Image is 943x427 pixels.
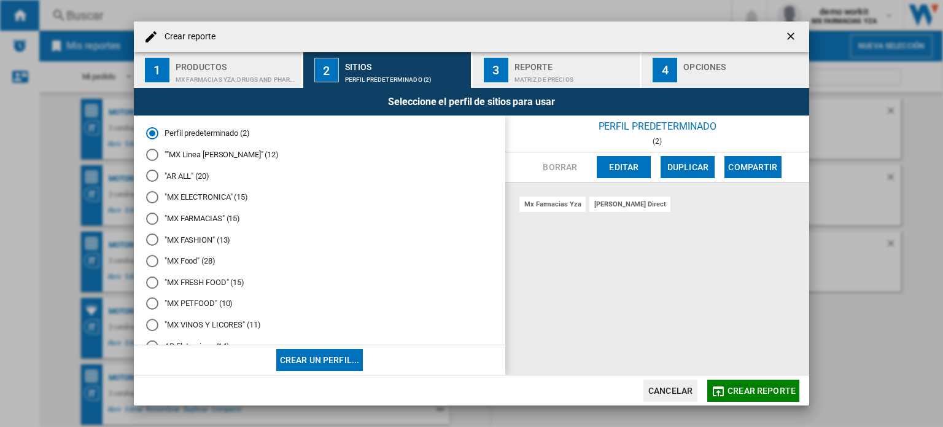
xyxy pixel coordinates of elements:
[146,319,493,331] md-radio-button: "MX VINOS Y LICORES" (11)
[345,57,466,70] div: Sitios
[484,58,508,82] div: 3
[505,137,809,146] div: (2)
[146,149,493,160] md-radio-button: ""MX Linea Blanca" (12)
[533,156,587,178] button: Borrar
[597,156,651,178] button: Editar
[134,52,303,88] button: 1 Productos MX FARMACIAS YZA:Drugs and pharmaceutics
[146,276,493,288] md-radio-button: "MX FRESH FOOD" (15)
[146,298,493,310] md-radio-button: "MX PETFOOD" (10)
[176,57,297,70] div: Productos
[146,256,493,267] md-radio-button: "MX Food" (28)
[780,25,804,49] button: getI18NText('BUTTONS.CLOSE_DIALOG')
[514,57,635,70] div: Reporte
[683,57,804,70] div: Opciones
[145,58,169,82] div: 1
[785,30,799,45] ng-md-icon: getI18NText('BUTTONS.CLOSE_DIALOG')
[158,31,215,43] h4: Crear reporte
[146,192,493,203] md-radio-button: "MX ELECTRONICA" (15)
[728,386,796,396] span: Crear reporte
[707,380,799,402] button: Crear reporte
[505,116,809,137] div: Perfil predeterminado
[653,58,677,82] div: 4
[661,156,715,178] button: Duplicar
[146,340,493,352] md-radio-button: AR Eletronicos (14)
[176,70,297,83] div: MX FARMACIAS YZA:Drugs and pharmaceutics
[303,52,472,88] button: 2 Sitios Perfil predeterminado (2)
[146,170,493,182] md-radio-button: "AR ALL" (20)
[519,197,586,212] div: mx farmacias yza
[514,70,635,83] div: Matriz de precios
[642,52,809,88] button: 4 Opciones
[643,380,697,402] button: Cancelar
[724,156,781,178] button: Compartir
[473,52,642,88] button: 3 Reporte Matriz de precios
[589,197,670,212] div: [PERSON_NAME] direct
[146,213,493,224] md-radio-button: "MX FARMACIAS" (15)
[146,128,493,139] md-radio-button: Perfil predeterminado (2)
[276,349,363,371] button: Crear un perfil...
[314,58,339,82] div: 2
[134,88,809,116] div: Seleccione el perfil de sitios para usar
[146,234,493,246] md-radio-button: "MX FASHION" (13)
[345,70,466,83] div: Perfil predeterminado (2)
